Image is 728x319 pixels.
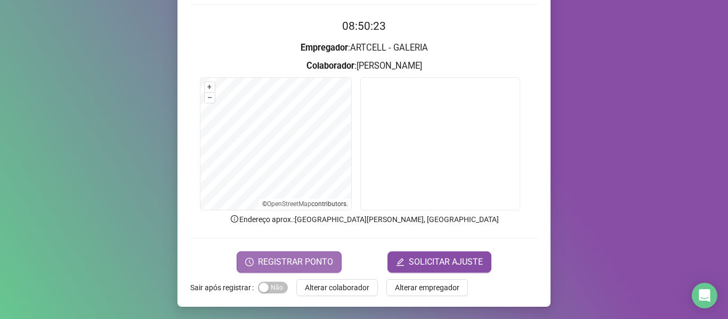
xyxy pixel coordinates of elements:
[190,41,538,55] h3: : ARTCELL - GALERIA
[262,200,348,208] li: © contributors.
[342,20,386,32] time: 08:50:23
[692,283,717,308] div: Open Intercom Messenger
[190,214,538,225] p: Endereço aprox. : [GEOGRAPHIC_DATA][PERSON_NAME], [GEOGRAPHIC_DATA]
[305,282,369,293] span: Alterar colaborador
[190,279,258,296] label: Sair após registrar
[387,251,491,273] button: editSOLICITAR AJUSTE
[386,279,468,296] button: Alterar empregador
[409,256,483,268] span: SOLICITAR AJUSTE
[301,43,348,53] strong: Empregador
[296,279,378,296] button: Alterar colaborador
[190,59,538,73] h3: : [PERSON_NAME]
[230,214,239,224] span: info-circle
[237,251,342,273] button: REGISTRAR PONTO
[396,258,405,266] span: edit
[267,200,311,208] a: OpenStreetMap
[258,256,333,268] span: REGISTRAR PONTO
[245,258,254,266] span: clock-circle
[205,82,215,92] button: +
[306,61,354,71] strong: Colaborador
[205,93,215,103] button: –
[395,282,459,293] span: Alterar empregador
